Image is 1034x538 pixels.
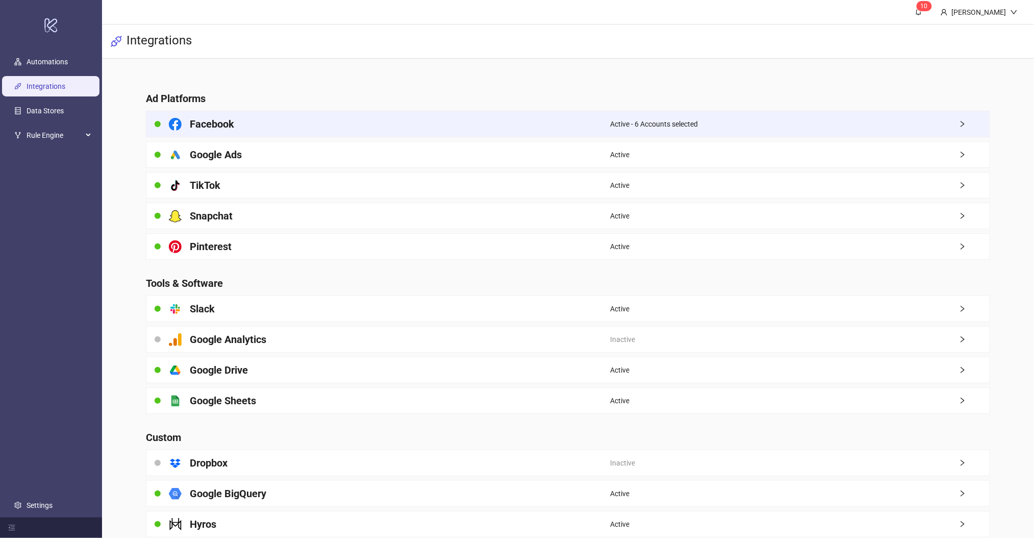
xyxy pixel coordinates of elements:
[959,366,990,374] span: right
[959,151,990,158] span: right
[190,178,220,192] h4: TikTok
[127,33,192,50] h3: Integrations
[146,430,990,445] h4: Custom
[190,209,233,223] h4: Snapchat
[27,107,64,115] a: Data Stores
[146,141,990,168] a: Google AdsActiveright
[146,276,990,290] h4: Tools & Software
[610,457,635,469] span: Inactive
[959,459,990,467] span: right
[146,387,990,414] a: Google SheetsActiveright
[924,3,928,10] span: 0
[190,239,232,254] h4: Pinterest
[921,3,924,10] span: 1
[941,9,948,16] span: user
[27,501,53,509] a: Settings
[146,111,990,137] a: FacebookActive - 6 Accounts selectedright
[610,488,629,499] span: Active
[146,326,990,353] a: Google AnalyticsInactiveright
[190,394,256,408] h4: Google Sheets
[14,132,21,139] span: fork
[146,233,990,260] a: PinterestActiveright
[959,397,990,404] span: right
[190,517,216,531] h4: Hyros
[110,35,122,47] span: api
[610,334,635,345] span: Inactive
[27,126,83,146] span: Rule Engine
[948,7,1011,18] div: [PERSON_NAME]
[190,117,234,131] h4: Facebook
[959,243,990,250] span: right
[27,83,65,91] a: Integrations
[610,210,629,222] span: Active
[8,524,15,531] span: menu-fold
[610,395,629,406] span: Active
[146,480,990,507] a: Google BigQueryActiveright
[190,148,242,162] h4: Google Ads
[146,450,990,476] a: DropboxInactiveright
[959,521,990,528] span: right
[959,182,990,189] span: right
[27,58,68,66] a: Automations
[146,172,990,199] a: TikTokActiveright
[959,490,990,497] span: right
[190,302,215,316] h4: Slack
[190,486,266,501] h4: Google BigQuery
[190,332,266,347] h4: Google Analytics
[610,241,629,252] span: Active
[610,180,629,191] span: Active
[610,364,629,376] span: Active
[1011,9,1018,16] span: down
[610,118,698,130] span: Active - 6 Accounts selected
[959,336,990,343] span: right
[610,303,629,314] span: Active
[959,120,990,128] span: right
[190,456,228,470] h4: Dropbox
[915,8,922,15] span: bell
[917,1,932,11] sup: 10
[146,357,990,383] a: Google DriveActiveright
[959,305,990,312] span: right
[146,203,990,229] a: SnapchatActiveright
[610,149,629,160] span: Active
[146,511,990,537] a: HyrosActiveright
[190,363,248,377] h4: Google Drive
[146,91,990,106] h4: Ad Platforms
[146,296,990,322] a: SlackActiveright
[959,212,990,219] span: right
[610,519,629,530] span: Active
